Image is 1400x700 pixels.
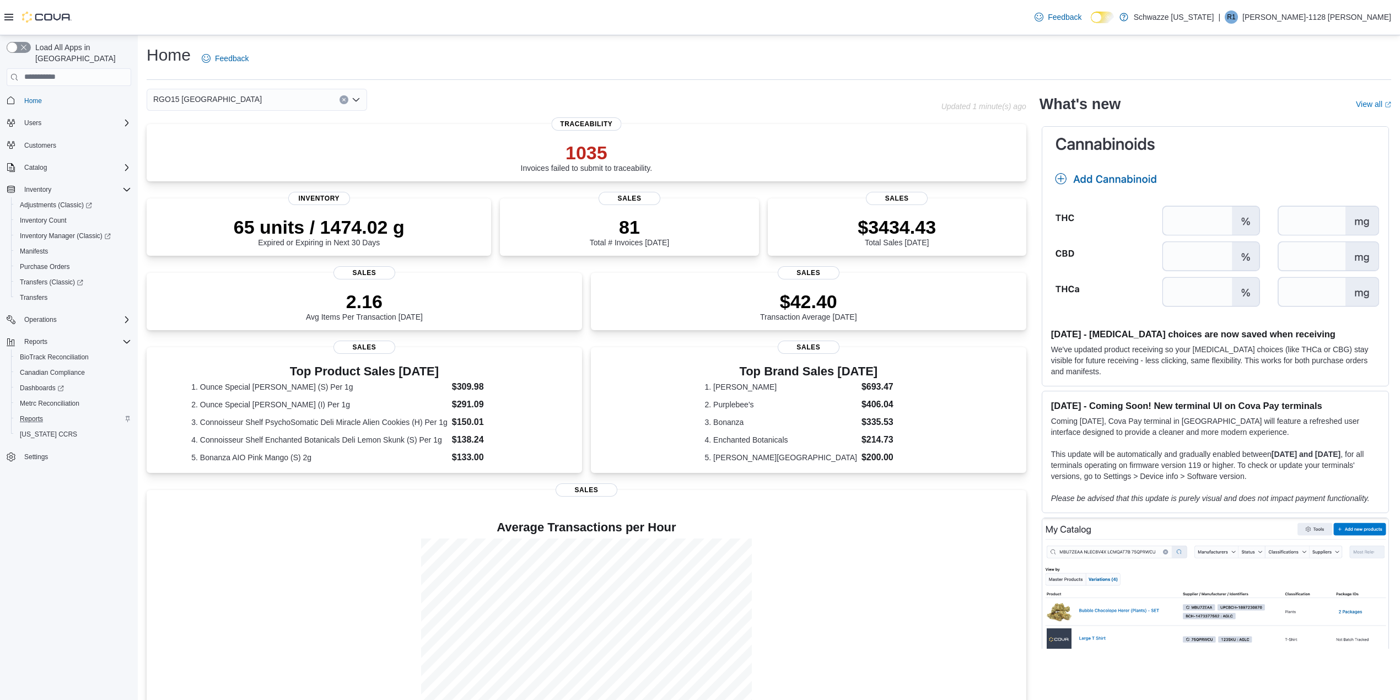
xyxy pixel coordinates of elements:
[1385,101,1391,108] svg: External link
[15,351,131,364] span: BioTrack Reconciliation
[590,216,669,238] p: 81
[20,313,61,326] button: Operations
[333,266,395,279] span: Sales
[452,433,537,446] dd: $138.24
[1356,100,1391,109] a: View allExternal link
[1051,329,1380,340] h3: [DATE] - [MEDICAL_DATA] choices are now saved when receiving
[24,163,47,172] span: Catalog
[2,449,136,465] button: Settings
[153,93,262,106] span: RGO15 [GEOGRAPHIC_DATA]
[778,266,839,279] span: Sales
[15,351,93,364] a: BioTrack Reconciliation
[7,88,131,494] nav: Complex example
[215,53,249,64] span: Feedback
[306,290,423,321] div: Avg Items Per Transaction [DATE]
[15,366,89,379] a: Canadian Compliance
[155,521,1017,534] h4: Average Transactions per Hour
[452,380,537,394] dd: $309.98
[20,161,51,174] button: Catalog
[2,160,136,175] button: Catalog
[15,276,131,289] span: Transfers (Classic)
[288,192,350,205] span: Inventory
[1051,449,1380,482] p: This update will be automatically and gradually enabled between , for all terminals operating on ...
[20,139,61,152] a: Customers
[20,161,131,174] span: Catalog
[24,337,47,346] span: Reports
[2,312,136,327] button: Operations
[1051,416,1380,438] p: Coming [DATE], Cova Pay terminal in [GEOGRAPHIC_DATA] will feature a refreshed user interface des...
[521,142,653,173] div: Invoices failed to submit to traceability.
[705,399,857,410] dt: 2. Purplebee's
[1051,400,1380,411] h3: [DATE] - Coming Soon! New terminal UI on Cova Pay terminals
[20,94,131,107] span: Home
[306,290,423,313] p: 2.16
[191,399,448,410] dt: 2. Ounce Special [PERSON_NAME] (I) Per 1g
[197,47,253,69] a: Feedback
[20,247,48,256] span: Manifests
[941,102,1026,111] p: Updated 1 minute(s) ago
[11,290,136,305] button: Transfers
[11,396,136,411] button: Metrc Reconciliation
[11,244,136,259] button: Manifests
[20,183,56,196] button: Inventory
[2,93,136,109] button: Home
[20,216,67,225] span: Inventory Count
[31,42,131,64] span: Load All Apps in [GEOGRAPHIC_DATA]
[11,259,136,274] button: Purchase Orders
[333,341,395,354] span: Sales
[234,216,405,238] p: 65 units / 1474.02 g
[20,262,70,271] span: Purchase Orders
[1051,344,1380,377] p: We've updated product receiving so your [MEDICAL_DATA] choices (like THCa or CBG) stay visible fo...
[1272,450,1340,459] strong: [DATE] and [DATE]
[15,276,88,289] a: Transfers (Classic)
[452,451,537,464] dd: $133.00
[705,452,857,463] dt: 5. [PERSON_NAME][GEOGRAPHIC_DATA]
[20,138,131,152] span: Customers
[858,216,936,247] div: Total Sales [DATE]
[556,483,617,497] span: Sales
[24,119,41,127] span: Users
[15,366,131,379] span: Canadian Compliance
[861,416,912,429] dd: $335.53
[191,365,537,378] h3: Top Product Sales [DATE]
[15,260,74,273] a: Purchase Orders
[15,198,96,212] a: Adjustments (Classic)
[11,365,136,380] button: Canadian Compliance
[20,201,92,209] span: Adjustments (Classic)
[15,198,131,212] span: Adjustments (Classic)
[11,427,136,442] button: [US_STATE] CCRS
[599,192,660,205] span: Sales
[705,417,857,428] dt: 3. Bonanza
[15,229,131,243] span: Inventory Manager (Classic)
[1134,10,1214,24] p: Schwazze [US_STATE]
[2,137,136,153] button: Customers
[861,398,912,411] dd: $406.04
[1242,10,1391,24] p: [PERSON_NAME]-1128 [PERSON_NAME]
[191,434,448,445] dt: 4. Connoisseur Shelf Enchanted Botanicals Deli Lemon Skunk (S) Per 1g
[24,185,51,194] span: Inventory
[24,96,42,105] span: Home
[15,245,52,258] a: Manifests
[20,116,46,130] button: Users
[551,117,621,131] span: Traceability
[15,412,47,426] a: Reports
[20,335,52,348] button: Reports
[20,353,89,362] span: BioTrack Reconciliation
[15,397,84,410] a: Metrc Reconciliation
[20,313,131,326] span: Operations
[24,315,57,324] span: Operations
[191,417,448,428] dt: 3. Connoisseur Shelf PsychoSomatic Deli Miracle Alien Cookies (H) Per 1g
[24,453,48,461] span: Settings
[20,399,79,408] span: Metrc Reconciliation
[22,12,72,23] img: Cova
[2,115,136,131] button: Users
[2,334,136,349] button: Reports
[11,213,136,228] button: Inventory Count
[1040,95,1121,113] h2: What's new
[20,384,64,392] span: Dashboards
[191,381,448,392] dt: 1. Ounce Special [PERSON_NAME] (S) Per 1g
[1091,12,1114,23] input: Dark Mode
[11,274,136,290] a: Transfers (Classic)
[147,44,191,66] h1: Home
